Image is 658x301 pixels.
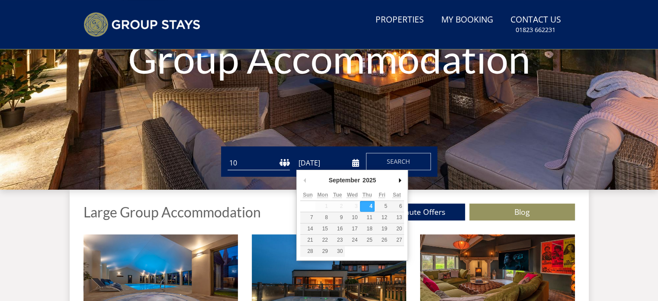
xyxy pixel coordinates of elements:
button: 19 [375,223,389,234]
button: 9 [330,212,345,223]
span: Search [387,157,410,165]
button: 22 [315,235,330,246]
button: 5 [375,201,389,212]
button: 15 [315,223,330,234]
a: My Booking [438,10,497,30]
button: 30 [330,246,345,257]
small: 01823 662231 [516,26,555,34]
abbr: Tuesday [333,192,342,198]
button: Previous Month [300,174,309,187]
abbr: Sunday [303,192,313,198]
button: 18 [360,223,375,234]
button: 7 [300,212,315,223]
abbr: Thursday [363,192,372,198]
button: 25 [360,235,375,246]
a: Last Minute Offers [359,204,465,220]
button: 13 [389,212,404,223]
a: Blog [469,204,575,220]
button: 27 [389,235,404,246]
abbr: Saturday [393,192,401,198]
button: 29 [315,246,330,257]
img: Group Stays [83,12,200,37]
button: 16 [330,223,345,234]
button: 4 [360,201,375,212]
button: 6 [389,201,404,212]
h1: Large Group Accommodation [83,204,261,220]
button: 12 [375,212,389,223]
button: 21 [300,235,315,246]
button: 20 [389,223,404,234]
div: September [327,174,361,187]
abbr: Monday [317,192,328,198]
button: 17 [345,223,359,234]
button: 11 [360,212,375,223]
div: 2025 [361,174,377,187]
button: 8 [315,212,330,223]
button: 26 [375,235,389,246]
button: 14 [300,223,315,234]
input: Arrival Date [297,156,359,170]
button: 28 [300,246,315,257]
a: Contact Us01823 662231 [507,10,565,39]
abbr: Wednesday [347,192,358,198]
button: 23 [330,235,345,246]
button: Search [366,153,431,170]
button: Next Month [395,174,404,187]
a: Properties [372,10,427,30]
button: 10 [345,212,359,223]
abbr: Friday [379,192,385,198]
button: 24 [345,235,359,246]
